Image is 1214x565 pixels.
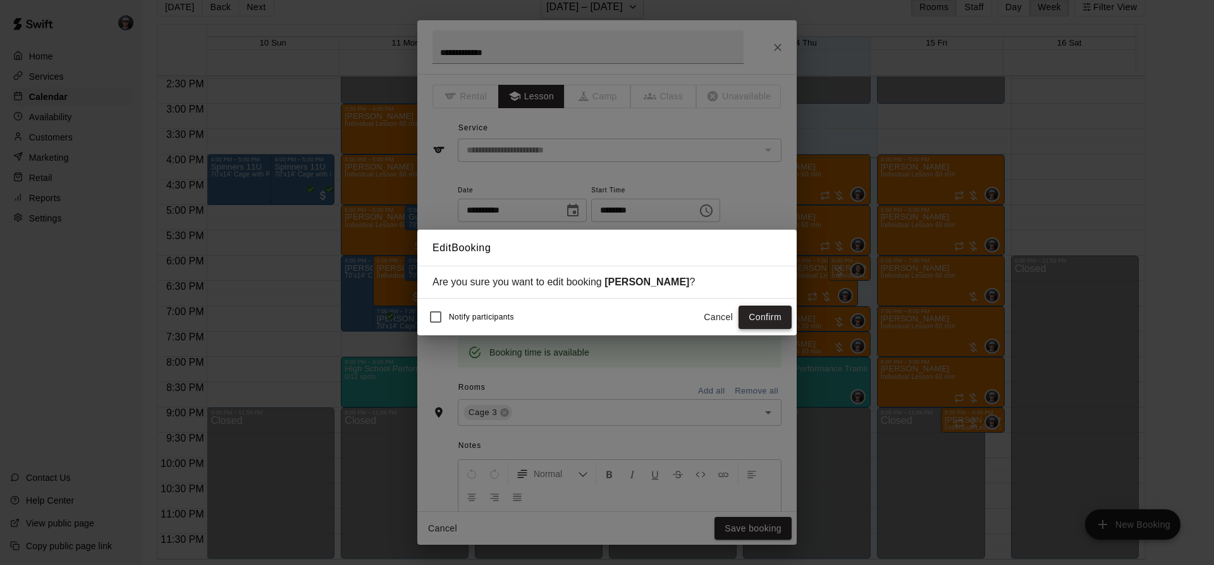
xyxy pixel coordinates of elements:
[449,313,514,322] span: Notify participants
[432,276,782,288] div: Are you sure you want to edit booking ?
[417,230,797,266] h2: Edit Booking
[698,306,739,329] button: Cancel
[739,306,792,329] button: Confirm
[604,276,689,287] strong: [PERSON_NAME]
